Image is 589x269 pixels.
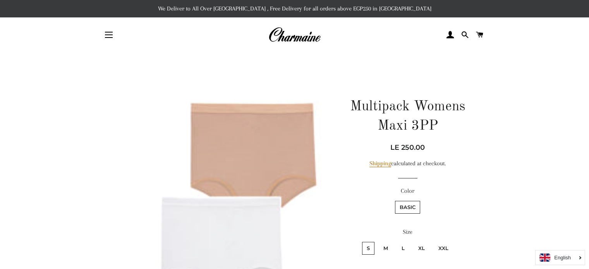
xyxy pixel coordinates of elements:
[362,242,374,255] label: S
[379,242,393,255] label: M
[397,242,409,255] label: L
[395,201,420,214] label: Basic
[369,160,391,167] a: Shipping
[414,242,429,255] label: XL
[339,159,476,168] div: calculated at checkout.
[339,227,476,237] label: Size
[339,186,476,196] label: Color
[539,254,581,262] a: English
[268,26,321,43] img: Charmaine Egypt
[554,255,571,260] i: English
[434,242,453,255] label: XXL
[390,143,425,152] span: LE 250.00
[339,97,476,136] h1: Multipack Womens Maxi 3PP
